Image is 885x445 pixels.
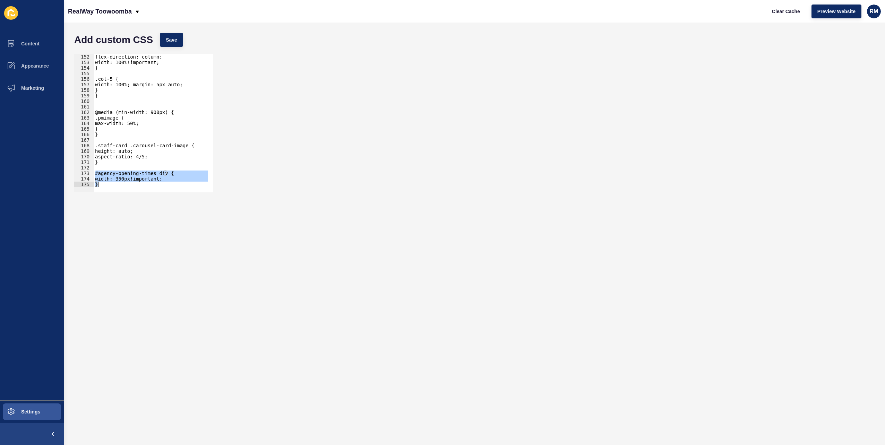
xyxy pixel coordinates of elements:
[772,8,800,15] span: Clear Cache
[74,93,94,98] div: 159
[74,176,94,182] div: 174
[74,143,94,148] div: 168
[74,110,94,115] div: 162
[74,71,94,76] div: 155
[74,54,94,60] div: 152
[74,87,94,93] div: 158
[74,82,94,87] div: 157
[74,132,94,137] div: 166
[68,3,132,20] p: RealWay Toowoomba
[74,65,94,71] div: 154
[766,5,806,18] button: Clear Cache
[817,8,856,15] span: Preview Website
[74,36,153,43] h1: Add custom CSS
[870,8,878,15] span: RM
[74,126,94,132] div: 165
[74,154,94,159] div: 170
[74,98,94,104] div: 160
[74,115,94,121] div: 163
[74,76,94,82] div: 156
[811,5,861,18] button: Preview Website
[74,182,94,187] div: 175
[74,148,94,154] div: 169
[74,137,94,143] div: 167
[166,36,177,43] span: Save
[74,60,94,65] div: 153
[74,104,94,110] div: 161
[74,159,94,165] div: 171
[74,165,94,171] div: 172
[160,33,183,47] button: Save
[74,171,94,176] div: 173
[74,121,94,126] div: 164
